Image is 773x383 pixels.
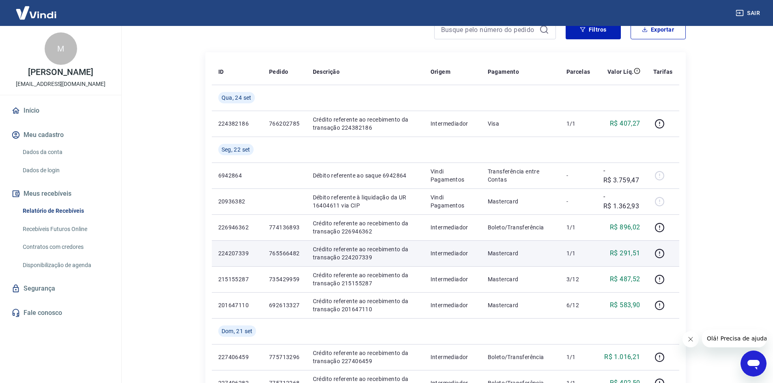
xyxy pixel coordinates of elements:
[19,144,112,160] a: Dados da conta
[610,274,640,284] p: R$ 487,52
[431,120,475,128] p: Intermediador
[313,219,418,235] p: Crédito referente ao recebimento da transação 226946362
[566,275,590,283] p: 3/12
[603,192,640,211] p: -R$ 1.362,93
[488,275,553,283] p: Mastercard
[313,68,340,76] p: Descrição
[10,304,112,322] a: Fale conosco
[566,353,590,361] p: 1/1
[10,280,112,297] a: Segurança
[488,120,553,128] p: Visa
[431,275,475,283] p: Intermediador
[218,171,256,180] p: 6942864
[431,249,475,257] p: Intermediador
[269,301,300,309] p: 692613327
[313,193,418,210] p: Débito referente à liquidação da UR 16404611 via CIP
[218,353,256,361] p: 227406459
[610,223,640,232] p: R$ 896,02
[566,223,590,231] p: 1/1
[631,20,686,39] button: Exportar
[28,68,93,77] p: [PERSON_NAME]
[269,68,288,76] p: Pedido
[488,223,553,231] p: Boleto/Transferência
[488,167,553,184] p: Transferência entre Contas
[441,24,536,36] input: Busque pelo número do pedido
[603,166,640,185] p: -R$ 3.759,47
[566,20,621,39] button: Filtros
[653,68,673,76] p: Tarifas
[566,171,590,180] p: -
[218,275,256,283] p: 215155287
[741,351,767,377] iframe: Botão para abrir a janela de mensagens
[218,197,256,205] p: 20936382
[269,353,300,361] p: 775713296
[431,353,475,361] p: Intermediador
[313,171,418,180] p: Débito referente ao saque 6942864
[269,275,300,283] p: 735429959
[488,301,553,309] p: Mastercard
[431,301,475,309] p: Intermediador
[313,271,418,287] p: Crédito referente ao recebimento da transação 215155287
[488,353,553,361] p: Boleto/Transferência
[10,0,62,25] img: Vindi
[313,297,418,313] p: Crédito referente ao recebimento da transação 201647110
[734,6,763,21] button: Sair
[19,203,112,219] a: Relatório de Recebíveis
[431,167,475,184] p: Vindi Pagamentos
[566,301,590,309] p: 6/12
[218,68,224,76] p: ID
[10,185,112,203] button: Meus recebíveis
[19,257,112,274] a: Disponibilização de agenda
[431,68,450,76] p: Origem
[313,245,418,261] p: Crédito referente ao recebimento da transação 224207339
[218,301,256,309] p: 201647110
[683,331,699,347] iframe: Fechar mensagem
[313,349,418,365] p: Crédito referente ao recebimento da transação 227406459
[269,223,300,231] p: 774136893
[222,94,252,102] span: Qua, 24 set
[10,126,112,144] button: Meu cadastro
[566,249,590,257] p: 1/1
[702,330,767,347] iframe: Mensagem da empresa
[19,239,112,255] a: Contratos com credores
[222,327,253,335] span: Dom, 21 set
[431,193,475,210] p: Vindi Pagamentos
[610,248,640,258] p: R$ 291,51
[19,221,112,238] a: Recebíveis Futuros Online
[222,145,250,154] span: Seg, 22 set
[488,249,553,257] p: Mastercard
[218,249,256,257] p: 224207339
[218,120,256,128] p: 224382186
[5,6,68,12] span: Olá! Precisa de ajuda?
[313,116,418,132] p: Crédito referente ao recebimento da transação 224382186
[488,197,553,205] p: Mastercard
[488,68,519,76] p: Pagamento
[607,68,634,76] p: Valor Líq.
[610,300,640,310] p: R$ 583,90
[269,120,300,128] p: 766202785
[218,223,256,231] p: 226946362
[19,162,112,179] a: Dados de login
[604,352,640,362] p: R$ 1.016,21
[610,119,640,128] p: R$ 407,27
[45,32,77,65] div: M
[16,80,106,88] p: [EMAIL_ADDRESS][DOMAIN_NAME]
[566,120,590,128] p: 1/1
[431,223,475,231] p: Intermediador
[10,102,112,120] a: Início
[566,68,590,76] p: Parcelas
[566,197,590,205] p: -
[269,249,300,257] p: 765566482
